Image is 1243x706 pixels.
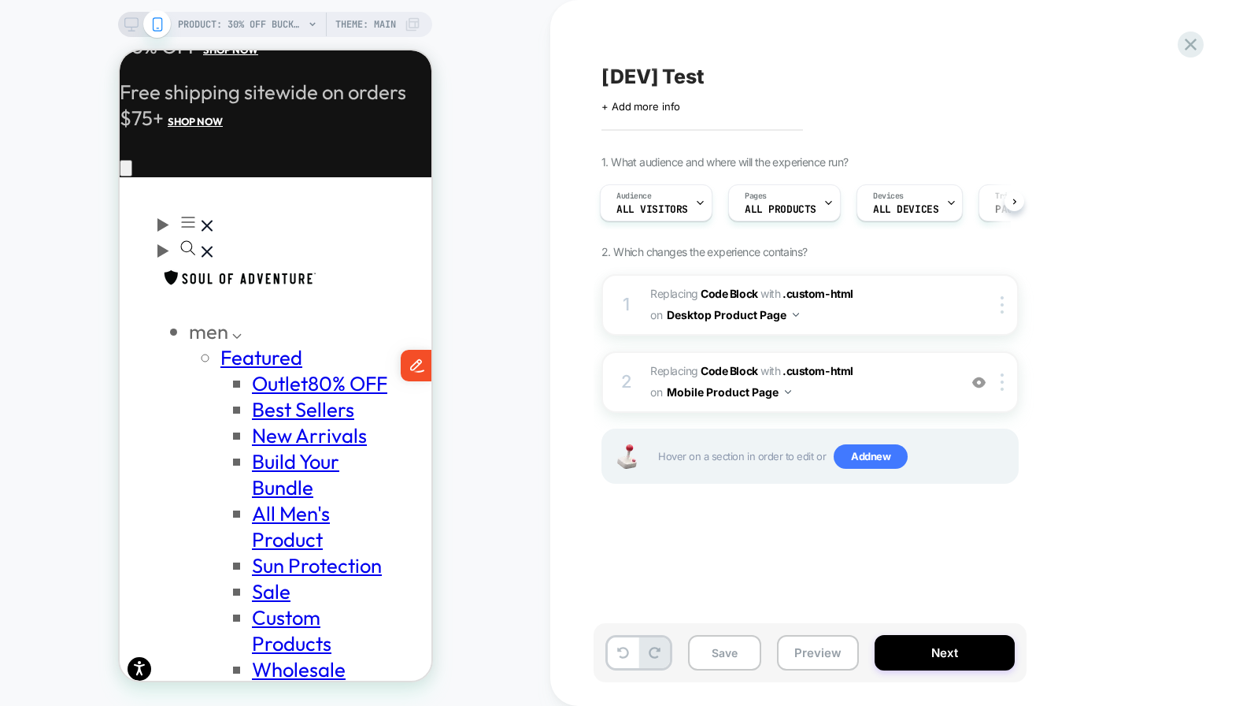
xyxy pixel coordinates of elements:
span: 1. What audience and where will the experience run? [601,155,848,169]
img: down arrow [785,390,791,394]
a: shop now [48,65,103,77]
div: 2 [619,366,634,398]
div: men [69,268,274,294]
span: Pages [745,191,767,202]
a: Wholesale [132,606,226,632]
a: Build Your Bundle [132,398,220,450]
b: Code Block [701,287,757,300]
span: Hover on a section in order to edit or [658,444,1009,470]
span: [DEV] Test [601,65,705,88]
span: Page Load [995,204,1049,215]
span: .custom-html [782,364,853,377]
img: crossed eye [972,376,986,389]
a: Sale [132,528,171,554]
a: Sun Protection [132,502,262,528]
iframe: Marker.io feedback button [281,299,314,331]
a: All Men's Product [132,450,210,502]
summary: Search [38,187,274,213]
img: close [1001,296,1004,314]
summary: Menu [38,161,93,187]
button: Mobile Product Page [667,381,791,403]
span: WITH [760,364,780,377]
span: WITH [760,287,780,300]
a: Best Sellers [132,346,235,372]
span: Trigger [995,191,1026,202]
span: .custom-html [782,287,853,300]
button: Next [875,635,1015,671]
div: 1 [619,289,634,321]
a: Outlet80% OFF [132,320,268,346]
img: down arrow [793,313,799,317]
span: on [650,305,662,325]
a: New Arrivals [132,372,247,398]
span: 2. Which changes the experience contains? [601,245,807,258]
span: Replacing [650,287,758,300]
img: Soul of Adventure [38,213,203,242]
span: Add new [834,444,908,470]
span: PRODUCT: 30% Off Bucket Hats [20 any hat] [178,12,304,37]
img: close [1001,373,1004,391]
span: 80% OFF [188,320,268,346]
b: Code Block [701,364,757,377]
span: Replacing [650,364,758,377]
a: Soul of Adventure [38,213,274,247]
img: Joystick [611,444,642,469]
span: Devices [873,191,904,202]
a: Featured [101,294,183,320]
button: Save [688,635,761,671]
button: Preview [777,635,859,671]
span: on [650,382,662,402]
span: All Visitors [616,204,688,215]
span: ALL DEVICES [873,204,938,215]
button: Desktop Product Page [667,303,799,326]
span: ALL PRODUCTS [745,204,816,215]
span: Theme: MAIN [335,12,396,37]
span: + Add more info [601,100,680,113]
span: Audience [616,191,652,202]
a: Custom Products [132,554,212,606]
